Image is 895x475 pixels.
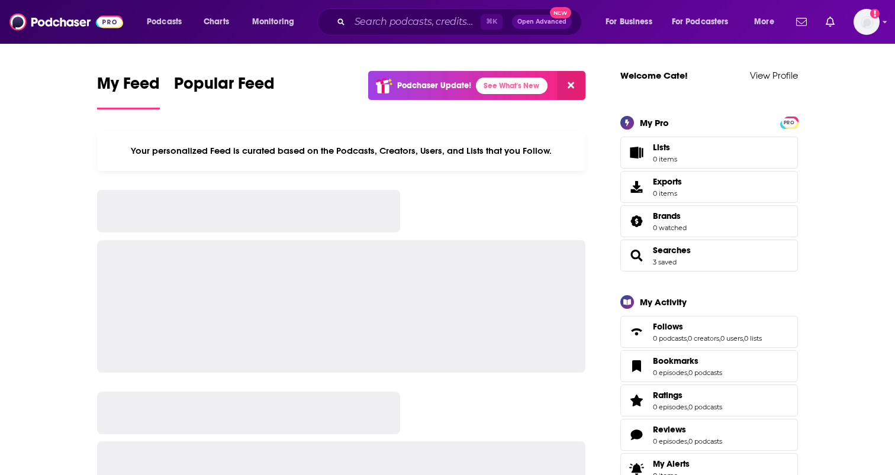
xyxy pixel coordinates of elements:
[252,14,294,30] span: Monitoring
[350,12,481,31] input: Search podcasts, credits, & more...
[620,384,798,416] span: Ratings
[620,70,688,81] a: Welcome Cate!
[97,131,585,171] div: Your personalized Feed is curated based on the Podcasts, Creators, Users, and Lists that you Follow.
[624,247,648,264] a: Searches
[653,155,677,163] span: 0 items
[624,324,648,340] a: Follows
[687,403,688,411] span: ,
[517,19,566,25] span: Open Advanced
[550,7,571,18] span: New
[620,350,798,382] span: Bookmarks
[653,424,722,435] a: Reviews
[653,224,687,232] a: 0 watched
[653,321,683,332] span: Follows
[597,12,667,31] button: open menu
[821,12,839,32] a: Show notifications dropdown
[653,211,687,221] a: Brands
[204,14,229,30] span: Charts
[653,369,687,377] a: 0 episodes
[688,369,722,377] a: 0 podcasts
[653,390,722,400] a: Ratings
[687,334,688,342] span: ,
[640,117,669,128] div: My Pro
[653,245,691,256] a: Searches
[624,213,648,230] a: Brands
[653,424,686,435] span: Reviews
[653,142,677,153] span: Lists
[329,8,593,35] div: Search podcasts, credits, & more...
[687,369,688,377] span: ,
[624,426,648,443] a: Reviews
[97,73,160,109] a: My Feed
[174,73,275,101] span: Popular Feed
[653,321,762,332] a: Follows
[791,12,812,32] a: Show notifications dropdown
[782,118,796,127] span: PRO
[653,437,687,445] a: 0 episodes
[397,80,471,91] p: Podchaser Update!
[688,403,722,411] a: 0 podcasts
[624,358,648,374] a: Bookmarks
[624,179,648,195] span: Exports
[147,14,182,30] span: Podcasts
[653,334,687,342] a: 0 podcasts
[653,258,677,266] a: 3 saved
[664,12,746,31] button: open menu
[688,437,722,445] a: 0 podcasts
[653,176,682,187] span: Exports
[512,15,572,29] button: Open AdvancedNew
[196,12,236,31] a: Charts
[624,392,648,409] a: Ratings
[720,334,743,342] a: 0 users
[688,334,719,342] a: 0 creators
[653,189,682,198] span: 0 items
[754,14,774,30] span: More
[620,137,798,169] a: Lists
[687,437,688,445] span: ,
[744,334,762,342] a: 0 lists
[653,211,681,221] span: Brands
[653,356,722,366] a: Bookmarks
[854,9,880,35] img: User Profile
[653,458,690,469] span: My Alerts
[653,390,682,400] span: Ratings
[620,205,798,237] span: Brands
[653,142,670,153] span: Lists
[620,240,798,272] span: Searches
[653,356,698,366] span: Bookmarks
[606,14,652,30] span: For Business
[653,403,687,411] a: 0 episodes
[97,73,160,101] span: My Feed
[640,296,687,308] div: My Activity
[870,9,880,18] svg: Add a profile image
[719,334,720,342] span: ,
[854,9,880,35] span: Logged in as catefess
[750,70,798,81] a: View Profile
[481,14,503,30] span: ⌘ K
[139,12,197,31] button: open menu
[620,171,798,203] a: Exports
[624,144,648,161] span: Lists
[620,316,798,348] span: Follows
[9,11,123,33] img: Podchaser - Follow, Share and Rate Podcasts
[782,117,796,126] a: PRO
[672,14,729,30] span: For Podcasters
[174,73,275,109] a: Popular Feed
[743,334,744,342] span: ,
[244,12,310,31] button: open menu
[854,9,880,35] button: Show profile menu
[746,12,789,31] button: open menu
[476,77,548,94] a: See What's New
[620,419,798,451] span: Reviews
